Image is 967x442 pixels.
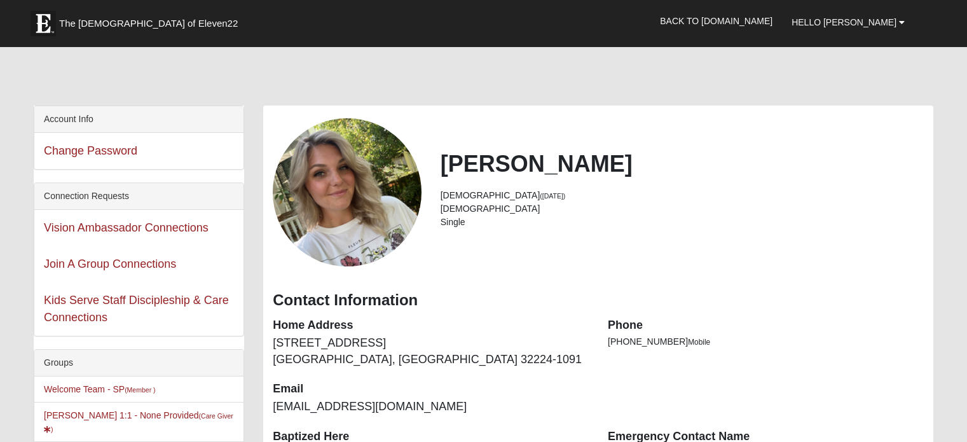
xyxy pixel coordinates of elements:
a: Hello [PERSON_NAME] [782,6,914,38]
a: Join A Group Connections [44,258,176,270]
small: (Care Giver ) [44,412,233,433]
span: The [DEMOGRAPHIC_DATA] of Eleven22 [59,17,238,30]
span: Hello [PERSON_NAME] [792,17,896,27]
a: The [DEMOGRAPHIC_DATA] of Eleven22 [24,4,278,36]
li: [DEMOGRAPHIC_DATA] [441,202,924,216]
div: Connection Requests [34,183,243,210]
li: [DEMOGRAPHIC_DATA] [441,189,924,202]
a: Back to [DOMAIN_NAME] [650,5,782,37]
a: Welcome Team - SP(Member ) [44,384,156,394]
li: Single [441,216,924,229]
a: Change Password [44,144,137,157]
div: Groups [34,350,243,376]
dd: [STREET_ADDRESS] [GEOGRAPHIC_DATA], [GEOGRAPHIC_DATA] 32224-1091 [273,335,589,368]
dt: Email [273,381,589,397]
small: ([DATE]) [540,192,565,200]
a: Vision Ambassador Connections [44,221,209,234]
span: Mobile [688,338,710,347]
h2: [PERSON_NAME] [441,150,924,177]
dt: Phone [608,317,924,334]
div: Account Info [34,106,243,133]
h3: Contact Information [273,291,924,310]
a: Kids Serve Staff Discipleship & Care Connections [44,294,229,324]
a: View Fullsize Photo [273,118,421,266]
small: (Member ) [125,386,155,394]
li: [PHONE_NUMBER] [608,335,924,349]
a: [PERSON_NAME] 1:1 - None Provided(Care Giver) [44,410,233,434]
img: Eleven22 logo [31,11,56,36]
dd: [EMAIL_ADDRESS][DOMAIN_NAME] [273,399,589,415]
dt: Home Address [273,317,589,334]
